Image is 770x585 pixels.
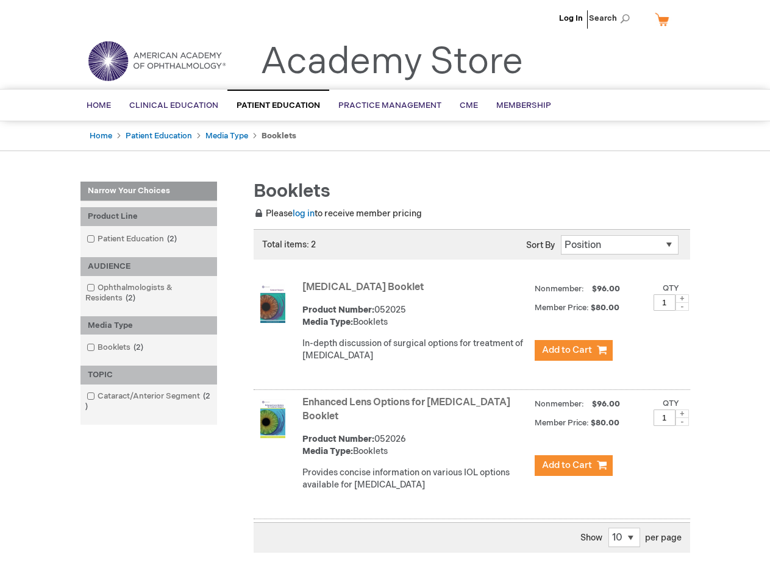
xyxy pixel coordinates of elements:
[302,433,529,458] div: 052026 Booklets
[542,344,592,356] span: Add to Cart
[260,40,523,84] a: Academy Store
[496,101,551,110] span: Membership
[84,391,214,413] a: Cataract/Anterior Segment2
[205,131,248,141] a: Media Type
[302,338,529,362] div: In-depth discussion of surgical options for treatment of [MEDICAL_DATA]
[126,131,192,141] a: Patient Education
[302,397,510,422] a: Enhanced Lens Options for [MEDICAL_DATA] Booklet
[460,101,478,110] span: CME
[302,282,424,293] a: [MEDICAL_DATA] Booklet
[80,316,217,335] div: Media Type
[293,208,315,219] a: log in
[85,391,210,411] span: 2
[302,305,374,315] strong: Product Number:
[260,399,285,438] img: Enhanced Lens Options for Cataract Surgery Booklet
[542,459,592,471] span: Add to Cart
[260,284,285,323] img: Cataract Surgery Booklet
[590,399,622,409] span: $96.00
[262,239,316,250] span: Total items: 2
[302,434,374,444] strong: Product Number:
[535,418,589,428] strong: Member Price:
[663,399,679,408] label: Qty
[164,234,180,244] span: 2
[302,446,353,456] strong: Media Type:
[302,304,529,328] div: 052025 Booklets
[302,317,353,327] strong: Media Type:
[254,208,422,219] span: Please to receive member pricing
[254,180,330,202] span: Booklets
[559,13,583,23] a: Log In
[591,418,621,428] span: $80.00
[302,467,529,491] div: Provides concise information on various IOL options available for [MEDICAL_DATA]
[645,533,682,543] span: per page
[80,182,217,201] strong: Narrow Your Choices
[80,366,217,385] div: TOPIC
[80,207,217,226] div: Product Line
[84,342,148,353] a: Booklets2
[535,340,613,361] button: Add to Cart
[654,294,676,311] input: Qty
[129,101,218,110] span: Clinical Education
[589,6,635,30] span: Search
[123,293,138,303] span: 2
[84,233,182,245] a: Patient Education2
[237,101,320,110] span: Patient Education
[130,342,146,352] span: 2
[663,283,679,293] label: Qty
[338,101,441,110] span: Practice Management
[80,257,217,276] div: AUDIENCE
[84,282,214,304] a: Ophthalmologists & Residents2
[87,101,111,110] span: Home
[535,397,584,412] strong: Nonmember:
[535,303,589,313] strong: Member Price:
[590,284,622,294] span: $96.00
[90,131,112,141] a: Home
[535,455,613,476] button: Add to Cart
[654,409,676,426] input: Qty
[526,240,555,250] label: Sort By
[262,131,296,141] strong: Booklets
[535,282,584,297] strong: Nonmember:
[580,533,602,543] span: Show
[591,303,621,313] span: $80.00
